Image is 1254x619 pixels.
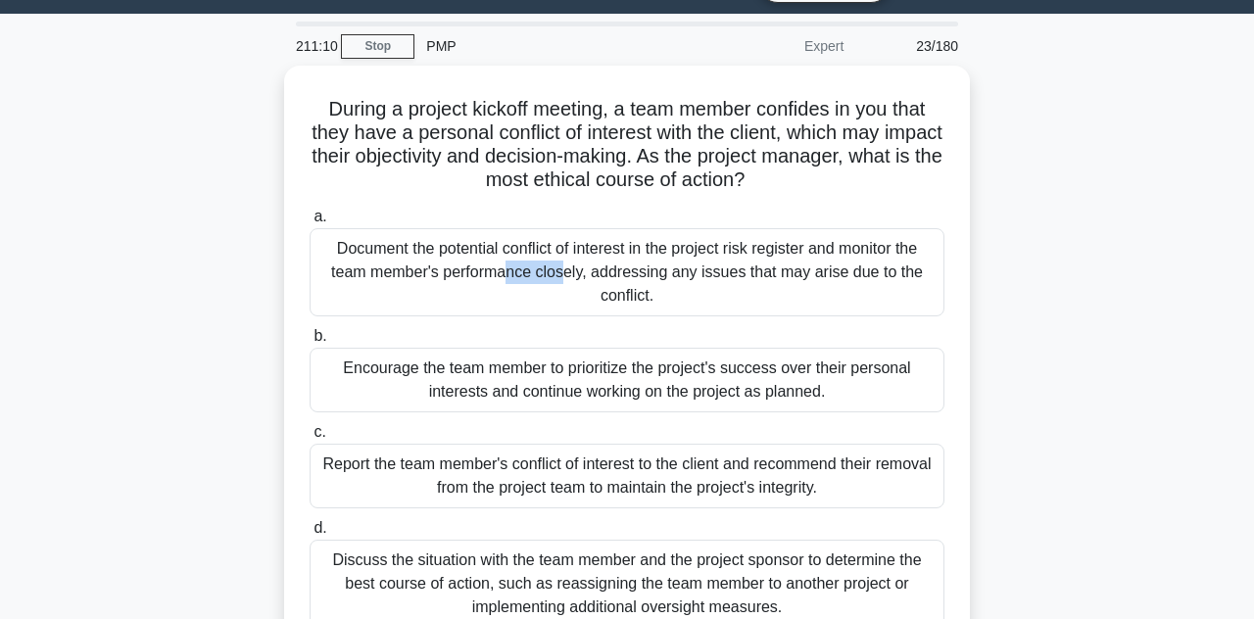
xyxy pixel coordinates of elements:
div: Document the potential conflict of interest in the project risk register and monitor the team mem... [310,228,944,316]
a: Stop [341,34,414,59]
span: d. [313,519,326,536]
span: a. [313,208,326,224]
div: Report the team member's conflict of interest to the client and recommend their removal from the ... [310,444,944,508]
div: PMP [414,26,684,66]
div: Encourage the team member to prioritize the project's success over their personal interests and c... [310,348,944,412]
h5: During a project kickoff meeting, a team member confides in you that they have a personal conflic... [308,97,946,193]
span: b. [313,327,326,344]
div: 23/180 [855,26,970,66]
div: 211:10 [284,26,341,66]
div: Expert [684,26,855,66]
span: c. [313,423,325,440]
